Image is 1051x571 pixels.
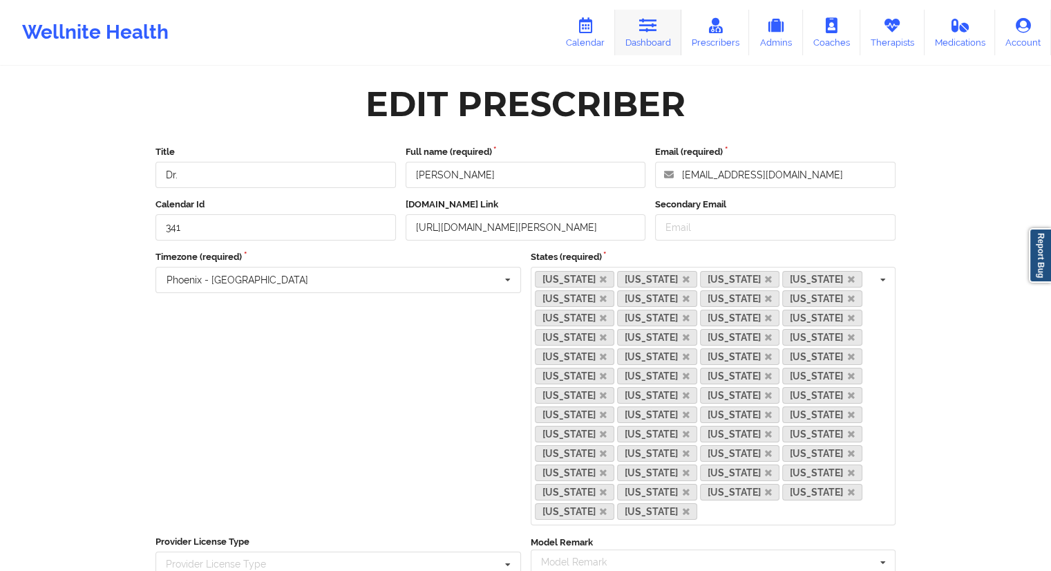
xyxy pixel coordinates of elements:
[538,554,627,570] div: Model Remark
[535,426,615,442] a: [US_STATE]
[700,406,780,423] a: [US_STATE]
[617,271,697,288] a: [US_STATE]
[617,348,697,365] a: [US_STATE]
[700,387,780,404] a: [US_STATE]
[617,387,697,404] a: [US_STATE]
[615,10,681,55] a: Dashboard
[535,406,615,423] a: [US_STATE]
[617,445,697,462] a: [US_STATE]
[406,198,646,212] label: [DOMAIN_NAME] Link
[782,368,862,384] a: [US_STATE]
[155,250,521,264] label: Timezone (required)
[535,290,615,307] a: [US_STATE]
[617,465,697,481] a: [US_STATE]
[617,310,697,326] a: [US_STATE]
[531,250,896,264] label: States (required)
[749,10,803,55] a: Admins
[803,10,860,55] a: Coaches
[617,503,697,520] a: [US_STATE]
[155,145,396,159] label: Title
[167,275,308,285] div: Phoenix - [GEOGRAPHIC_DATA]
[535,368,615,384] a: [US_STATE]
[681,10,750,55] a: Prescribers
[155,214,396,241] input: Calendar Id
[535,310,615,326] a: [US_STATE]
[700,465,780,481] a: [US_STATE]
[556,10,615,55] a: Calendar
[535,348,615,365] a: [US_STATE]
[655,145,896,159] label: Email (required)
[1029,228,1051,283] a: Report Bug
[782,426,862,442] a: [US_STATE]
[700,310,780,326] a: [US_STATE]
[535,465,615,481] a: [US_STATE]
[782,310,862,326] a: [US_STATE]
[617,406,697,423] a: [US_STATE]
[655,214,896,241] input: Email
[782,329,862,346] a: [US_STATE]
[535,387,615,404] a: [US_STATE]
[860,10,925,55] a: Therapists
[617,368,697,384] a: [US_STATE]
[700,348,780,365] a: [US_STATE]
[155,162,396,188] input: Title
[406,162,646,188] input: Full name
[782,387,862,404] a: [US_STATE]
[655,162,896,188] input: Email address
[782,348,862,365] a: [US_STATE]
[782,445,862,462] a: [US_STATE]
[700,484,780,500] a: [US_STATE]
[655,198,896,212] label: Secondary Email
[155,535,521,549] label: Provider License Type
[782,290,862,307] a: [US_STATE]
[155,198,396,212] label: Calendar Id
[617,426,697,442] a: [US_STATE]
[700,426,780,442] a: [US_STATE]
[782,406,862,423] a: [US_STATE]
[700,445,780,462] a: [US_STATE]
[531,536,593,550] label: Model Remark
[782,271,862,288] a: [US_STATE]
[782,484,862,500] a: [US_STATE]
[617,329,697,346] a: [US_STATE]
[366,82,685,126] div: Edit Prescriber
[700,290,780,307] a: [US_STATE]
[535,503,615,520] a: [US_STATE]
[617,484,697,500] a: [US_STATE]
[535,445,615,462] a: [US_STATE]
[782,465,862,481] a: [US_STATE]
[406,145,646,159] label: Full name (required)
[700,368,780,384] a: [US_STATE]
[535,271,615,288] a: [US_STATE]
[617,290,697,307] a: [US_STATE]
[535,329,615,346] a: [US_STATE]
[700,271,780,288] a: [US_STATE]
[700,329,780,346] a: [US_STATE]
[925,10,996,55] a: Medications
[995,10,1051,55] a: Account
[535,484,615,500] a: [US_STATE]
